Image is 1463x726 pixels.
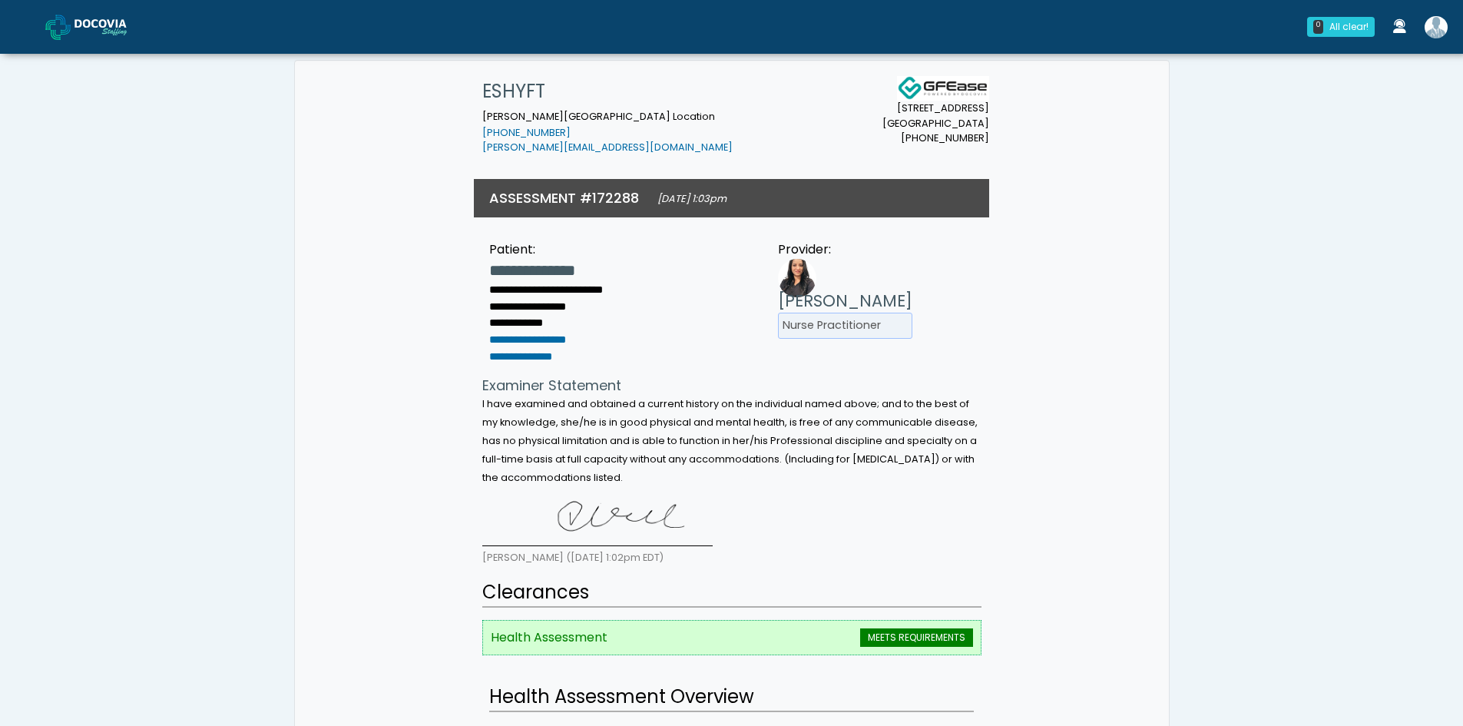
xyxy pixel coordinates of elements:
a: [PHONE_NUMBER] [482,126,571,139]
small: [PERSON_NAME][GEOGRAPHIC_DATA] Location [482,110,733,154]
small: [DATE] 1:03pm [657,192,727,205]
a: [PERSON_NAME][EMAIL_ADDRESS][DOMAIN_NAME] [482,141,733,154]
h2: Health Assessment Overview [489,683,974,712]
img: Docovia [74,19,151,35]
div: Patient: [489,240,603,259]
img: QBDb9gAAAAZJREFUAwA3WcEcfhMECQAAAABJRU5ErkJggg== [482,492,713,546]
h3: ASSESSMENT #172288 [489,188,639,207]
small: [PERSON_NAME] ([DATE] 1:02pm EDT) [482,551,664,564]
img: Provider image [778,259,816,297]
li: Health Assessment [482,620,981,655]
h4: Examiner Statement [482,377,981,394]
small: [STREET_ADDRESS] [GEOGRAPHIC_DATA] [PHONE_NUMBER] [882,101,989,145]
div: Provider: [778,240,912,259]
img: Docovia Staffing Logo [897,76,989,101]
h3: [PERSON_NAME] [778,290,912,313]
h2: Clearances [482,578,981,608]
div: All clear! [1329,20,1369,34]
img: Docovia [45,15,71,40]
li: Nurse Practitioner [778,313,912,339]
span: MEETS REQUIREMENTS [860,628,973,647]
img: Shakerra Crippen [1425,16,1448,38]
a: 0 All clear! [1298,11,1384,43]
a: Docovia [45,2,151,51]
h1: ESHYFT [482,76,733,107]
small: I have examined and obtained a current history on the individual named above; and to the best of ... [482,397,978,484]
div: 0 [1313,20,1323,34]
